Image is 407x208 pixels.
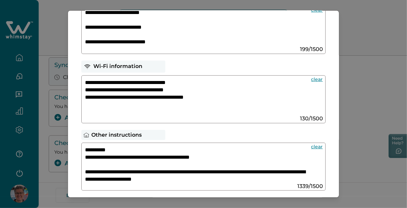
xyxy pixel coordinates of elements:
[81,130,165,140] div: Other instructions
[81,61,165,73] div: Wi-Fi information
[310,76,324,83] button: clear
[310,143,324,150] button: clear
[300,46,323,53] span: 199 / 1500
[297,183,323,190] span: 1339 / 1500
[300,115,323,122] span: 130 / 1500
